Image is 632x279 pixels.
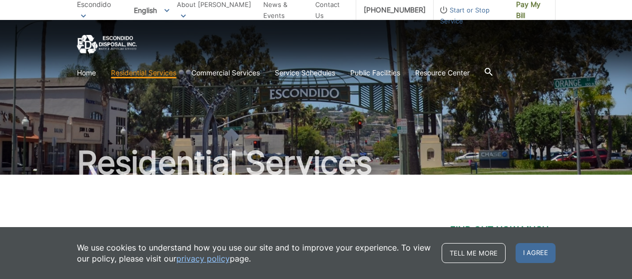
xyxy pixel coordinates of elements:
[77,67,96,78] a: Home
[77,242,432,264] p: We use cookies to understand how you use our site and to improve your experience. To view our pol...
[442,243,506,263] a: Tell me more
[450,225,556,269] h3: Find out how much residential waste you divert from the landfill
[415,67,470,78] a: Resource Center
[176,253,230,264] a: privacy policy
[111,67,176,78] a: Residential Services
[516,243,556,263] span: I agree
[275,67,335,78] a: Service Schedules
[77,35,137,54] a: EDCD logo. Return to the homepage.
[350,67,400,78] a: Public Facilities
[126,2,177,18] span: English
[191,67,260,78] a: Commercial Services
[77,147,556,179] h1: Residential Services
